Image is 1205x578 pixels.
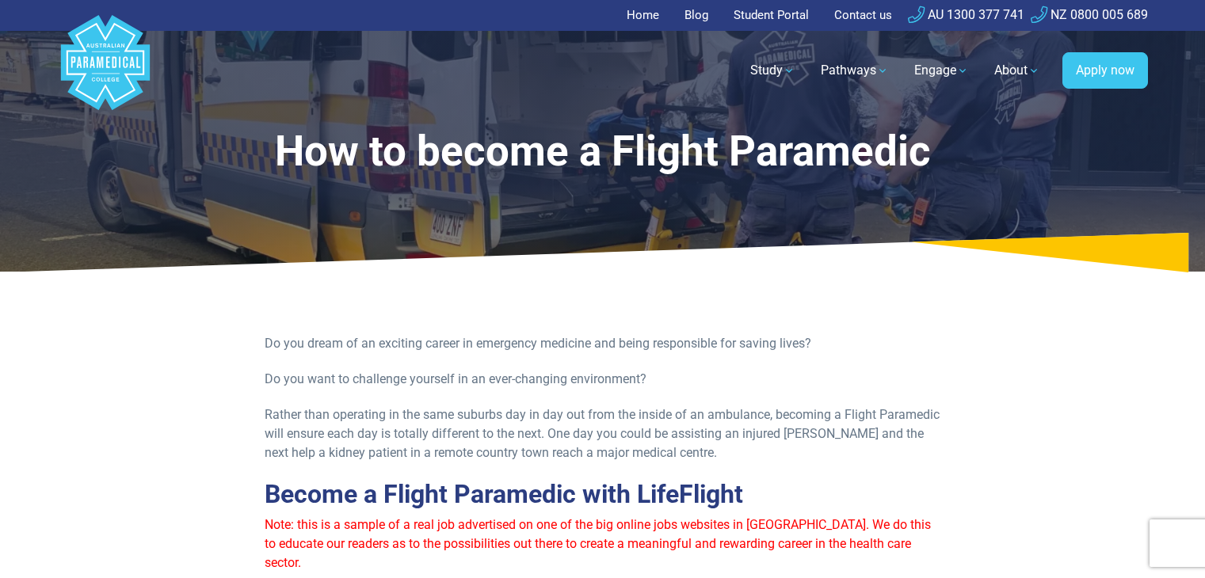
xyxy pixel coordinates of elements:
a: Pathways [811,48,898,93]
a: Australian Paramedical College [58,31,153,111]
h1: How to become a Flight Paramedic [194,127,1012,177]
span: Note: this is a sample of a real job advertised on one of the big online jobs websites in [GEOGRA... [265,517,931,570]
a: AU 1300 377 741 [908,7,1024,22]
p: Rather than operating in the same suburbs day in day out from the inside of an ambulance, becomin... [265,405,940,462]
p: Do you dream of an exciting career in emergency medicine and being responsible for saving lives? [265,334,940,353]
h2: Become a Flight Paramedic with LifeFlight [265,479,940,509]
p: Do you want to challenge yourself in an ever-changing environment? [265,370,940,389]
a: About [985,48,1050,93]
a: Apply now [1062,52,1148,89]
a: Engage [905,48,978,93]
a: NZ 0800 005 689 [1031,7,1148,22]
a: Study [741,48,805,93]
